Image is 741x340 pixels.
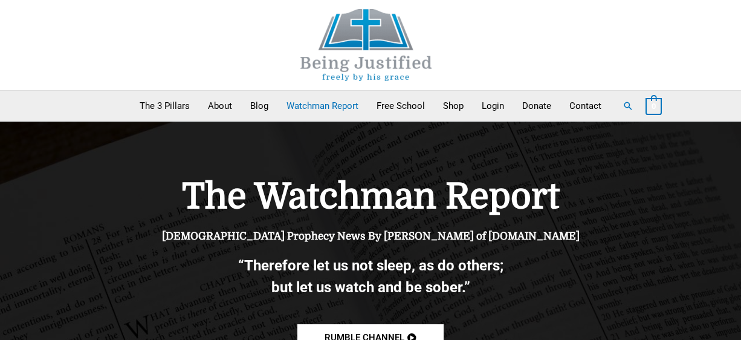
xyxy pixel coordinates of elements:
[241,91,277,121] a: Blog
[623,100,633,111] a: Search button
[473,91,513,121] a: Login
[199,91,241,121] a: About
[652,102,656,111] span: 0
[131,91,199,121] a: The 3 Pillars
[646,100,662,111] a: View Shopping Cart, empty
[276,9,457,81] img: Being Justified
[238,257,503,274] b: “Therefore let us not sleep, as do others;
[513,91,560,121] a: Donate
[131,91,610,121] nav: Primary Site Navigation
[560,91,610,121] a: Contact
[117,176,624,218] h1: The Watchman Report
[277,91,367,121] a: Watchman Report
[271,279,470,296] b: but let us watch and be sober.”
[117,230,624,243] h4: [DEMOGRAPHIC_DATA] Prophecy News By [PERSON_NAME] of [DOMAIN_NAME]
[367,91,434,121] a: Free School
[434,91,473,121] a: Shop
